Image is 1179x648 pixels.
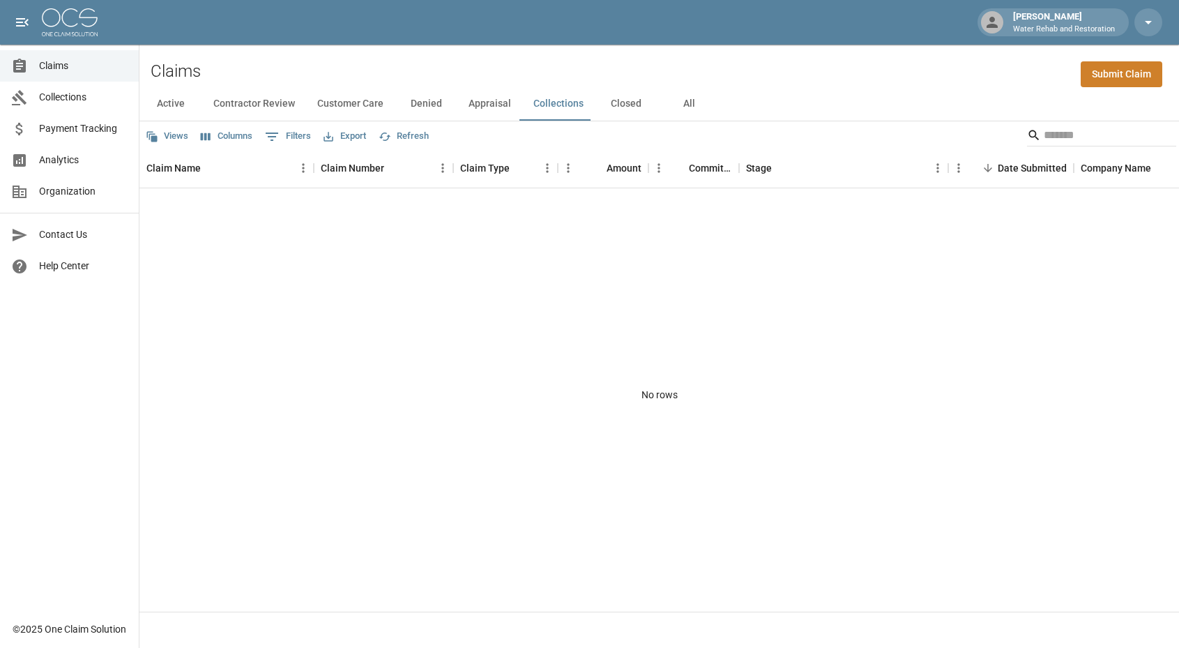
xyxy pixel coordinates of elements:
div: Amount [607,149,641,188]
button: Select columns [197,126,256,147]
button: Sort [1151,158,1171,178]
button: Sort [978,158,998,178]
img: ocs-logo-white-transparent.png [42,8,98,36]
div: Claim Type [453,149,558,188]
button: Sort [587,158,607,178]
button: Contractor Review [202,87,306,121]
button: Show filters [261,126,314,148]
div: Claim Number [321,149,384,188]
div: Claim Number [314,149,453,188]
button: Menu [537,158,558,179]
button: Export [320,126,370,147]
span: Analytics [39,153,128,167]
div: Committed Amount [648,149,739,188]
div: © 2025 One Claim Solution [13,622,126,636]
span: Collections [39,90,128,105]
div: Company Name [1081,149,1151,188]
button: Sort [772,158,791,178]
div: Committed Amount [689,149,732,188]
button: Closed [595,87,657,121]
div: Date Submitted [948,149,1074,188]
button: Sort [201,158,220,178]
button: Sort [669,158,689,178]
button: Appraisal [457,87,522,121]
button: Sort [384,158,404,178]
button: open drawer [8,8,36,36]
h2: Claims [151,61,201,82]
div: Claim Name [139,149,314,188]
div: [PERSON_NAME] [1007,10,1120,35]
button: Refresh [375,126,432,147]
div: Amount [558,149,648,188]
a: Submit Claim [1081,61,1162,87]
span: Help Center [39,259,128,273]
button: Menu [558,158,579,179]
div: Search [1027,124,1176,149]
button: Menu [927,158,948,179]
button: Menu [948,158,969,179]
span: Contact Us [39,227,128,242]
button: Menu [293,158,314,179]
div: Date Submitted [998,149,1067,188]
div: No rows [139,188,1179,601]
div: Claim Name [146,149,201,188]
button: All [657,87,720,121]
span: Payment Tracking [39,121,128,136]
button: Menu [648,158,669,179]
div: Stage [739,149,948,188]
button: Sort [510,158,529,178]
button: Menu [432,158,453,179]
div: Stage [746,149,772,188]
p: Water Rehab and Restoration [1013,24,1115,36]
div: Claim Type [460,149,510,188]
button: Active [139,87,202,121]
span: Claims [39,59,128,73]
div: dynamic tabs [139,87,1179,121]
button: Denied [395,87,457,121]
span: Organization [39,184,128,199]
button: Views [142,126,192,147]
button: Customer Care [306,87,395,121]
button: Collections [522,87,595,121]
